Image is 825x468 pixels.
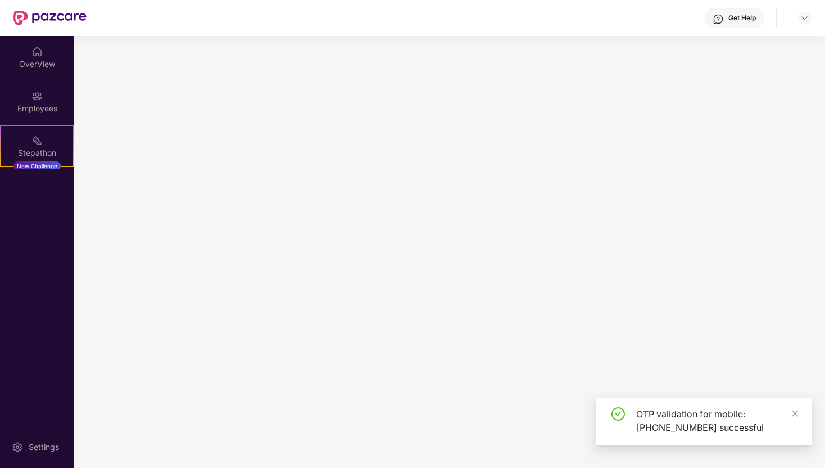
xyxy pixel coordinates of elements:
[791,409,799,417] span: close
[611,407,625,421] span: check-circle
[13,11,87,25] img: New Pazcare Logo
[31,91,43,102] img: svg+xml;base64,PHN2ZyBpZD0iRW1wbG95ZWVzIiB4bWxucz0iaHR0cDovL3d3dy53My5vcmcvMjAwMC9zdmciIHdpZHRoPS...
[1,147,73,159] div: Stepathon
[12,442,23,453] img: svg+xml;base64,PHN2ZyBpZD0iU2V0dGluZy0yMHgyMCIgeG1sbnM9Imh0dHA6Ly93d3cudzMub3JnLzIwMDAvc3ZnIiB3aW...
[728,13,756,22] div: Get Help
[31,46,43,57] img: svg+xml;base64,PHN2ZyBpZD0iSG9tZSIgeG1sbnM9Imh0dHA6Ly93d3cudzMub3JnLzIwMDAvc3ZnIiB3aWR0aD0iMjAiIG...
[25,442,62,453] div: Settings
[13,161,61,170] div: New Challenge
[713,13,724,25] img: svg+xml;base64,PHN2ZyBpZD0iSGVscC0zMngzMiIgeG1sbnM9Imh0dHA6Ly93d3cudzMub3JnLzIwMDAvc3ZnIiB3aWR0aD...
[31,135,43,146] img: svg+xml;base64,PHN2ZyB4bWxucz0iaHR0cDovL3d3dy53My5vcmcvMjAwMC9zdmciIHdpZHRoPSIyMSIgaGVpZ2h0PSIyMC...
[800,13,809,22] img: svg+xml;base64,PHN2ZyBpZD0iRHJvcGRvd24tMzJ4MzIiIHhtbG5zPSJodHRwOi8vd3d3LnczLm9yZy8yMDAwL3N2ZyIgd2...
[636,407,798,434] div: OTP validation for mobile: [PHONE_NUMBER] successful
